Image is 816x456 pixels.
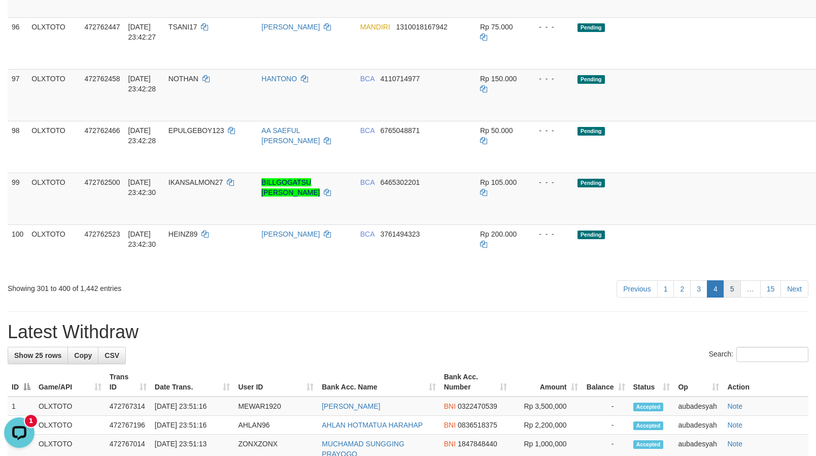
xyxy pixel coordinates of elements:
[27,121,80,173] td: OLXTOTO
[168,23,197,31] span: TSANI17
[360,75,375,83] span: BCA
[577,179,605,187] span: Pending
[458,440,497,448] span: Copy 1847848440 to clipboard
[577,231,605,239] span: Pending
[480,178,517,186] span: Rp 105.000
[633,440,664,449] span: Accepted
[128,75,156,93] span: [DATE] 23:42:28
[531,125,569,136] div: - - -
[709,347,808,362] label: Search:
[458,421,497,429] span: Copy 0836518375 to clipboard
[27,224,80,276] td: OLXTOTO
[531,22,569,32] div: - - -
[85,23,120,31] span: 472762447
[629,368,674,397] th: Status: activate to sort column ascending
[736,347,808,362] input: Search:
[105,351,119,360] span: CSV
[35,368,106,397] th: Game/API: activate to sort column ascending
[723,368,808,397] th: Action
[168,178,223,186] span: IKANSALMON27
[633,403,664,411] span: Accepted
[440,368,511,397] th: Bank Acc. Number: activate to sort column ascending
[480,75,517,83] span: Rp 150.000
[8,173,27,224] td: 99
[27,69,80,121] td: OLXTOTO
[168,75,198,83] span: NOTHAN
[322,421,423,429] a: AHLAN HOTMATUA HARAHAP
[98,347,126,364] a: CSV
[8,347,68,364] a: Show 25 rows
[234,416,318,435] td: AHLAN96
[727,440,742,448] a: Note
[14,351,61,360] span: Show 25 rows
[577,127,605,136] span: Pending
[8,224,27,276] td: 100
[577,75,605,84] span: Pending
[657,280,674,298] a: 1
[727,402,742,410] a: Note
[322,402,380,410] a: [PERSON_NAME]
[582,397,629,416] td: -
[8,322,808,342] h1: Latest Withdraw
[234,368,318,397] th: User ID: activate to sort column ascending
[582,416,629,435] td: -
[8,69,27,121] td: 97
[760,280,781,298] a: 15
[724,280,741,298] a: 5
[4,4,35,35] button: Open LiveChat chat widget
[67,347,98,364] a: Copy
[617,280,657,298] a: Previous
[633,421,664,430] span: Accepted
[582,368,629,397] th: Balance: activate to sort column ascending
[8,279,332,294] div: Showing 301 to 400 of 1,442 entries
[128,23,156,41] span: [DATE] 23:42:27
[261,178,320,197] a: BILLGOGATSU [PERSON_NAME]
[261,23,320,31] a: [PERSON_NAME]
[707,280,724,298] a: 4
[360,126,375,135] span: BCA
[168,230,198,238] span: HEINZ89
[531,177,569,187] div: - - -
[780,280,808,298] a: Next
[128,126,156,145] span: [DATE] 23:42:28
[318,368,439,397] th: Bank Acc. Name: activate to sort column ascending
[85,178,120,186] span: 472762500
[480,23,513,31] span: Rp 75.000
[727,421,742,429] a: Note
[27,17,80,69] td: OLXTOTO
[261,126,320,145] a: AA SAEFUL [PERSON_NAME]
[674,397,723,416] td: aubadesyah
[444,440,456,448] span: BNI
[360,230,375,238] span: BCA
[8,397,35,416] td: 1
[168,126,224,135] span: EPULGEBOY123
[151,416,234,435] td: [DATE] 23:51:16
[444,421,456,429] span: BNI
[261,75,297,83] a: HANTONO
[128,178,156,197] span: [DATE] 23:42:30
[106,397,151,416] td: 472767314
[234,397,318,416] td: MEWAR1920
[511,397,582,416] td: Rp 3,500,000
[35,397,106,416] td: OLXTOTO
[380,75,420,83] span: Copy 4110714977 to clipboard
[35,416,106,435] td: OLXTOTO
[85,75,120,83] span: 472762458
[8,368,35,397] th: ID: activate to sort column descending
[27,173,80,224] td: OLXTOTO
[458,402,497,410] span: Copy 0322470539 to clipboard
[531,229,569,239] div: - - -
[8,121,27,173] td: 98
[674,416,723,435] td: aubadesyah
[511,368,582,397] th: Amount: activate to sort column ascending
[128,230,156,248] span: [DATE] 23:42:30
[740,280,761,298] a: …
[85,230,120,238] span: 472762523
[8,17,27,69] td: 96
[360,178,375,186] span: BCA
[151,397,234,416] td: [DATE] 23:51:16
[690,280,707,298] a: 3
[360,23,390,31] span: MANDIRI
[480,126,513,135] span: Rp 50.000
[531,74,569,84] div: - - -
